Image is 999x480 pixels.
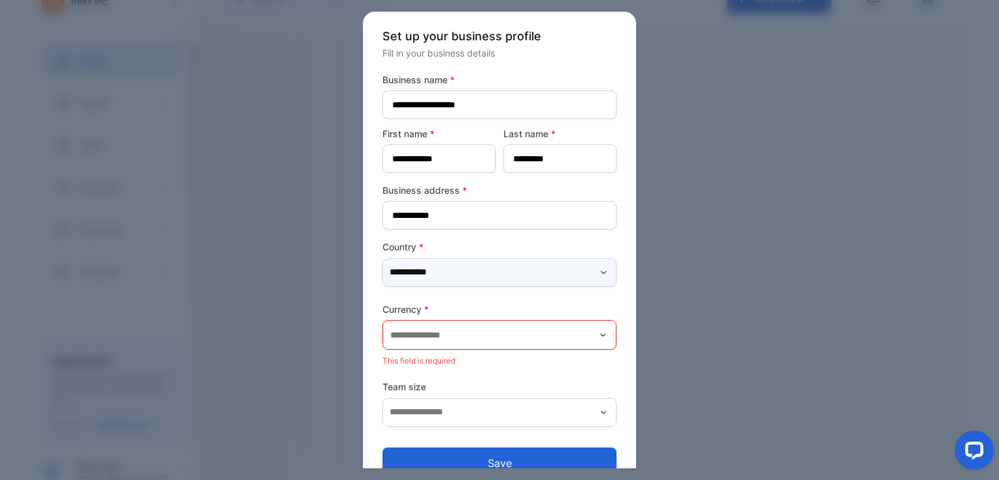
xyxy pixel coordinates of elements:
[382,127,496,140] label: First name
[382,27,617,45] p: Set up your business profile
[382,353,617,369] p: This field is required
[382,240,617,254] label: Country
[382,46,617,60] p: Fill in your business details
[382,447,617,479] button: Save
[382,380,617,393] label: Team size
[382,302,617,316] label: Currency
[382,73,617,87] label: Business name
[503,127,617,140] label: Last name
[382,183,617,197] label: Business address
[944,425,999,480] iframe: LiveChat chat widget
